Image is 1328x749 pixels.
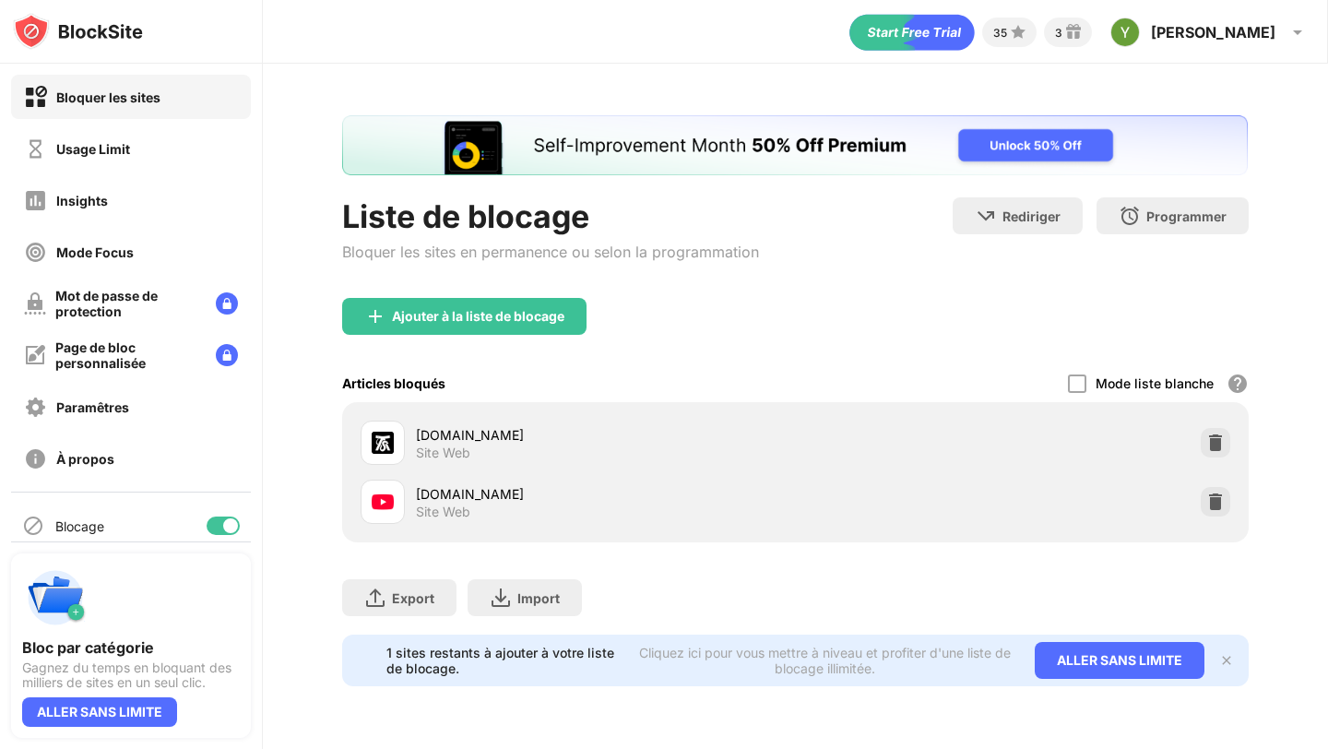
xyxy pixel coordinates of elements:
div: animation [849,14,975,51]
div: Gagnez du temps en bloquant des milliers de sites en un seul clic. [22,660,240,690]
img: password-protection-off.svg [24,292,46,315]
img: reward-small.svg [1062,21,1085,43]
img: block-on.svg [24,86,47,109]
div: Usage Limit [56,141,130,157]
div: [PERSON_NAME] [1151,23,1275,42]
img: blocking-icon.svg [22,515,44,537]
div: Mot de passe de protection [55,288,201,319]
img: insights-off.svg [24,189,47,212]
img: favicons [372,432,394,454]
div: Articles bloqués [342,375,445,391]
div: À propos [56,451,114,467]
div: ALLER SANS LIMITE [1035,642,1204,679]
img: logo-blocksite.svg [13,13,143,50]
div: Blocage [55,518,104,534]
img: customize-block-page-off.svg [24,344,46,366]
div: Cliquez ici pour vous mettre à niveau et profiter d'une liste de blocage illimitée. [637,645,1012,676]
div: Programmer [1146,208,1227,224]
div: ALLER SANS LIMITE [22,697,177,727]
div: 3 [1055,26,1062,40]
img: time-usage-off.svg [24,137,47,160]
img: about-off.svg [24,447,47,470]
div: [DOMAIN_NAME] [416,484,795,504]
div: Paramêtres [56,399,129,415]
div: Mode liste blanche [1096,375,1214,391]
div: Bloquer les sites en permanence ou selon la programmation [342,243,759,261]
img: focus-off.svg [24,241,47,264]
img: favicons [372,491,394,513]
div: Import [517,590,560,606]
div: Site Web [416,504,470,520]
iframe: Banner [342,115,1248,175]
div: Bloc par catégorie [22,638,240,657]
div: 1 sites restants à ajouter à votre liste de blocage. [386,645,626,676]
div: [DOMAIN_NAME] [416,425,795,445]
div: Insights [56,193,108,208]
div: Bloquer les sites [56,89,160,105]
div: 35 [993,26,1007,40]
div: Export [392,590,434,606]
img: ACg8ocJnvryv-V5nzARErKAeUQXY3ZyTWgl6-PJ9_OMe5z84exvmSQ=s96-c [1110,18,1140,47]
img: push-categories.svg [22,565,89,631]
div: Mode Focus [56,244,134,260]
div: Page de bloc personnalisée [55,339,201,371]
img: lock-menu.svg [216,292,238,315]
img: points-small.svg [1007,21,1029,43]
img: x-button.svg [1219,653,1234,668]
img: settings-off.svg [24,396,47,419]
div: Liste de blocage [342,197,759,235]
img: lock-menu.svg [216,344,238,366]
div: Ajouter à la liste de blocage [392,309,564,324]
div: Site Web [416,445,470,461]
div: Rediriger [1002,208,1061,224]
